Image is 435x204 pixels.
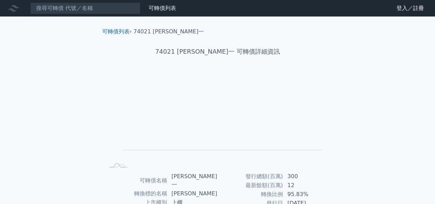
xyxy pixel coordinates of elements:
[218,172,283,181] td: 發行總額(百萬)
[97,47,339,56] h1: 74021 [PERSON_NAME]一 可轉債詳細資訊
[102,28,132,36] li: ›
[116,78,323,160] g: Chart
[149,5,176,11] a: 可轉債列表
[167,189,218,198] td: [PERSON_NAME]
[283,190,330,199] td: 95.83%
[167,172,218,189] td: [PERSON_NAME]一
[283,172,330,181] td: 300
[105,189,167,198] td: 轉換標的名稱
[133,28,204,36] li: 74021 [PERSON_NAME]一
[105,172,167,189] td: 可轉債名稱
[30,2,140,14] input: 搜尋可轉債 代號／名稱
[283,181,330,190] td: 12
[391,3,429,14] a: 登入／註冊
[102,28,130,35] a: 可轉債列表
[218,190,283,199] td: 轉換比例
[218,181,283,190] td: 最新餘額(百萬)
